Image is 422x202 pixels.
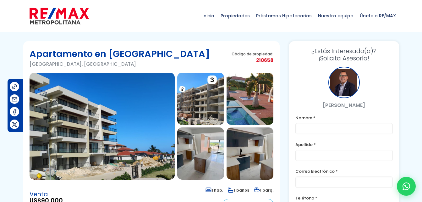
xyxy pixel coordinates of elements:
[199,6,217,25] span: Inicio
[228,188,249,193] span: 1 baños
[357,6,399,25] span: Únete a RE/MAX
[30,60,210,68] p: [GEOGRAPHIC_DATA], [GEOGRAPHIC_DATA]
[295,141,393,149] label: Apellido *
[232,56,273,64] span: 210658
[315,6,357,25] span: Nuestro equipo
[328,67,360,98] div: Hugo Pagan
[217,6,253,25] span: Propiedades
[295,48,393,55] span: ¿Estás Interesado(a)?
[295,101,393,109] p: [PERSON_NAME]
[295,48,393,62] h3: ¡Solicita Asesoría!
[177,73,224,125] img: Apartamento en Centro Del Pueblo
[30,73,175,180] img: Apartamento en Centro Del Pueblo
[206,188,223,193] span: 1 hab.
[11,109,18,115] img: Compartir
[295,167,393,175] label: Correo Electrónico *
[227,73,273,125] img: Apartamento en Centro Del Pueblo
[30,191,63,198] span: Venta
[30,48,210,60] h1: Apartamento en [GEOGRAPHIC_DATA]
[253,6,315,25] span: Préstamos Hipotecarios
[295,194,393,202] label: Teléfono *
[232,52,273,56] span: Código de propiedad:
[227,127,273,180] img: Apartamento en Centro Del Pueblo
[11,96,18,103] img: Compartir
[11,83,18,90] img: Compartir
[177,127,224,180] img: Apartamento en Centro Del Pueblo
[30,7,89,25] img: remax-metropolitana-logo
[295,114,393,122] label: Nombre *
[254,188,273,193] span: 1 parq.
[11,121,18,128] img: Compartir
